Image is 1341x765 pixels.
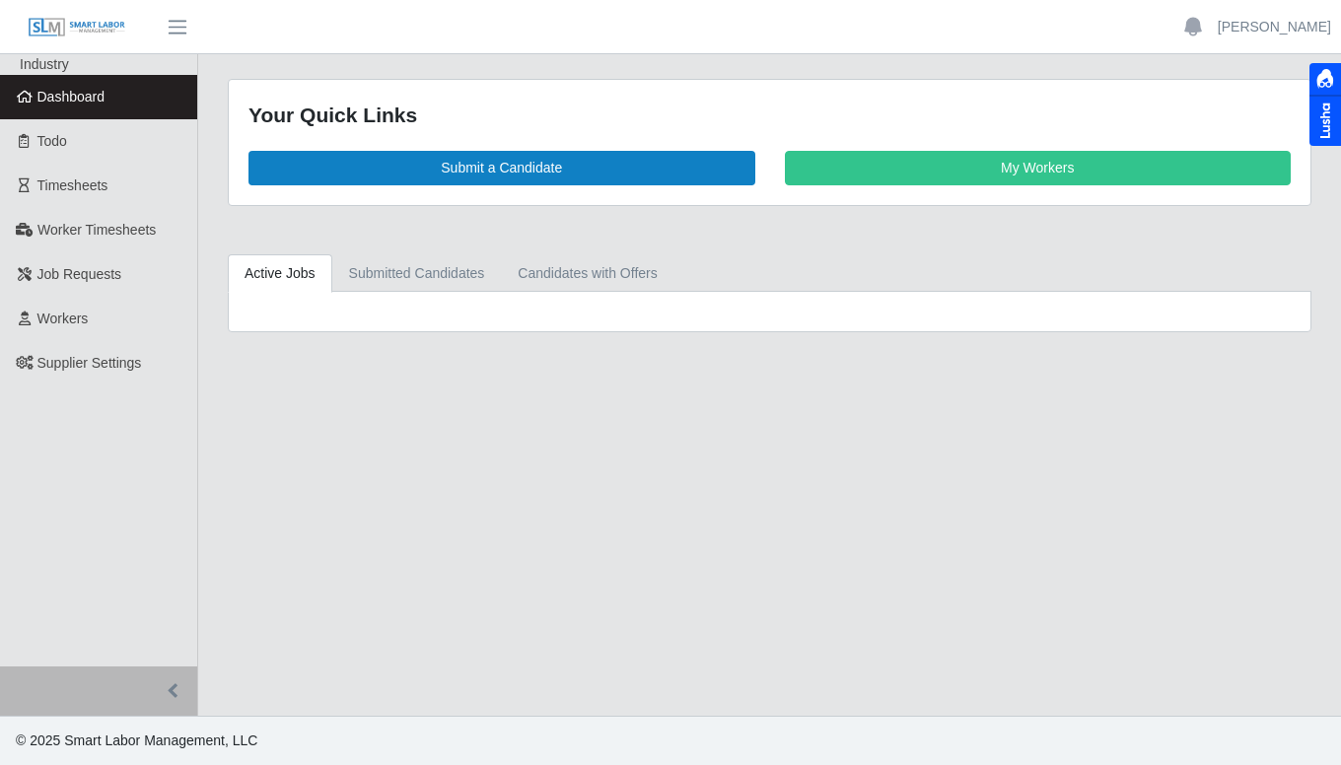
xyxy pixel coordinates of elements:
[248,151,755,185] a: Submit a Candidate
[16,732,257,748] span: © 2025 Smart Labor Management, LLC
[37,222,156,238] span: Worker Timesheets
[248,100,1291,131] div: Your Quick Links
[20,56,69,72] span: Industry
[501,254,673,293] a: Candidates with Offers
[37,177,108,193] span: Timesheets
[28,17,126,38] img: SLM Logo
[37,89,106,104] span: Dashboard
[1218,17,1331,37] a: [PERSON_NAME]
[37,355,142,371] span: Supplier Settings
[37,133,67,149] span: Todo
[37,266,122,282] span: Job Requests
[785,151,1292,185] a: My Workers
[228,254,332,293] a: Active Jobs
[332,254,502,293] a: Submitted Candidates
[37,311,89,326] span: Workers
